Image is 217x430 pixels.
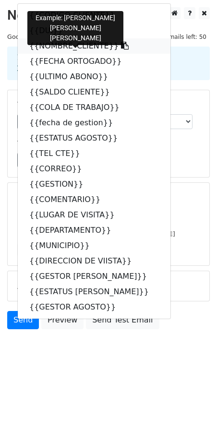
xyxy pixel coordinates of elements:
[17,230,175,238] small: [PERSON_NAME][EMAIL_ADDRESS][DOMAIN_NAME]
[18,38,170,54] a: {{NOMBRE_CLIENTE}}
[18,161,170,177] a: {{CORREO}}
[18,84,170,100] a: {{SALDO CLIENTE}}
[18,146,170,161] a: {{TEL CTE}}
[18,100,170,115] a: {{COLA DE TRABAJO}}
[27,11,123,45] div: Example: [PERSON_NAME] [PERSON_NAME] [PERSON_NAME]
[86,311,159,329] a: Send Test Email
[18,223,170,238] a: {{DEPARTAMENTO}}
[7,33,126,40] small: Google Sheet:
[18,69,170,84] a: {{ULTIMO ABONO}}
[7,311,39,329] a: Send
[18,54,170,69] a: {{FECHA ORTOGADO}}
[18,115,170,131] a: {{fecha de gestion}}
[18,269,170,284] a: {{GESTOR [PERSON_NAME]}}
[18,238,170,253] a: {{MUNICIPIO}}
[18,207,170,223] a: {{LUGAR DE VISITA}}
[18,23,170,38] a: {{DUI}}
[18,253,170,269] a: {{DIRECCION DE VIISTA}}
[145,33,210,40] a: Daily emails left: 50
[7,7,210,24] h2: New Campaign
[18,131,170,146] a: {{ESTATUS AGOSTO}}
[145,32,210,42] span: Daily emails left: 50
[18,192,170,207] a: {{COMENTARIO}}
[169,384,217,430] div: Widget de chat
[18,177,170,192] a: {{GESTION}}
[18,284,170,299] a: {{ESTATUS [PERSON_NAME]}}
[18,8,170,23] a: {{CODIGO CLIENTE}}
[18,299,170,315] a: {{GESTOR AGOSTO}}
[169,384,217,430] iframe: Chat Widget
[10,52,207,74] div: 1. Write your email in Gmail 2. Click
[41,311,84,329] a: Preview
